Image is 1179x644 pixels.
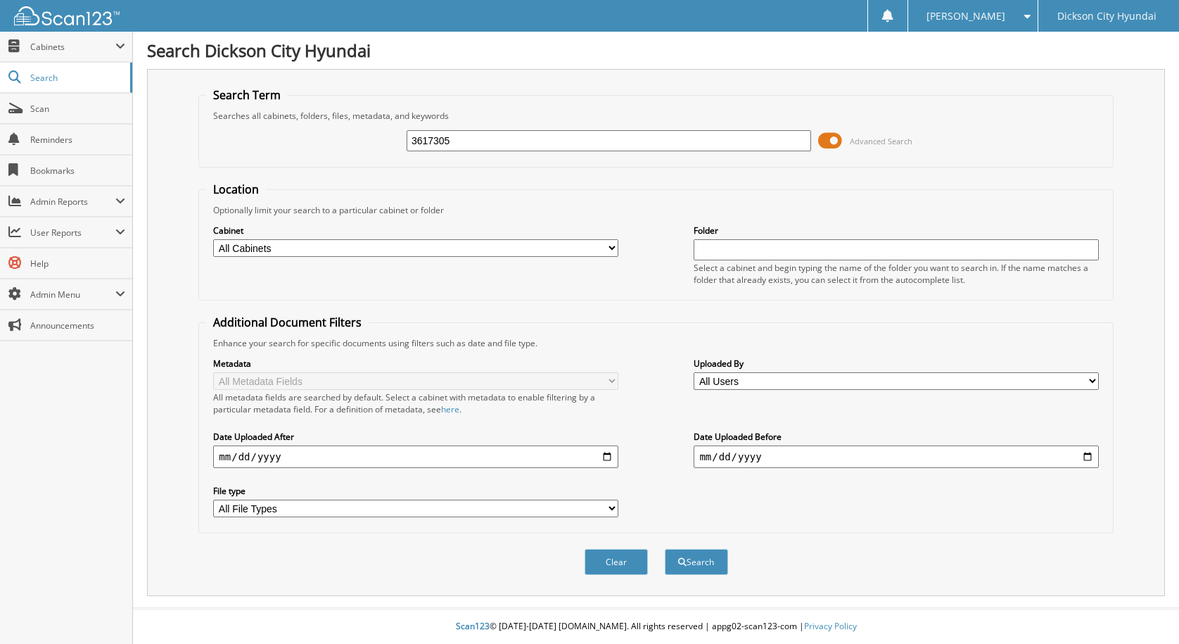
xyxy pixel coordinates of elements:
a: Privacy Policy [804,620,857,632]
div: Select a cabinet and begin typing the name of the folder you want to search in. If the name match... [694,262,1098,286]
span: Dickson City Hyundai [1057,12,1156,20]
span: Announcements [30,320,125,332]
span: Help [30,258,125,270]
span: Advanced Search [850,136,912,146]
label: Cabinet [213,225,618,236]
span: Bookmarks [30,165,125,177]
input: start [213,446,618,468]
span: Admin Menu [30,289,115,301]
span: Cabinets [30,41,115,53]
span: Reminders [30,134,125,146]
input: end [694,446,1098,468]
label: Folder [694,225,1098,236]
div: Enhance your search for specific documents using filters such as date and file type. [206,337,1105,349]
h1: Search Dickson City Hyundai [147,39,1165,62]
a: here [441,403,459,415]
button: Clear [585,549,648,575]
iframe: Chat Widget [1109,576,1179,644]
div: All metadata fields are searched by default. Select a cabinet with metadata to enable filtering b... [213,391,618,415]
img: scan123-logo-white.svg [14,6,120,25]
label: Metadata [213,358,618,370]
span: Scan [30,103,125,115]
span: Search [30,72,123,84]
label: Date Uploaded Before [694,431,1098,443]
button: Search [665,549,728,575]
div: Optionally limit your search to a particular cabinet or folder [206,204,1105,216]
span: Admin Reports [30,196,115,208]
span: User Reports [30,227,115,239]
div: Searches all cabinets, folders, files, metadata, and keywords [206,110,1105,122]
label: Uploaded By [694,358,1098,370]
span: Scan123 [456,620,490,632]
span: [PERSON_NAME] [926,12,1005,20]
legend: Additional Document Filters [206,315,369,330]
legend: Location [206,182,266,197]
label: File type [213,485,618,497]
label: Date Uploaded After [213,431,618,443]
div: © [DATE]-[DATE] [DOMAIN_NAME]. All rights reserved | appg02-scan123-com | [133,610,1179,644]
legend: Search Term [206,87,288,103]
